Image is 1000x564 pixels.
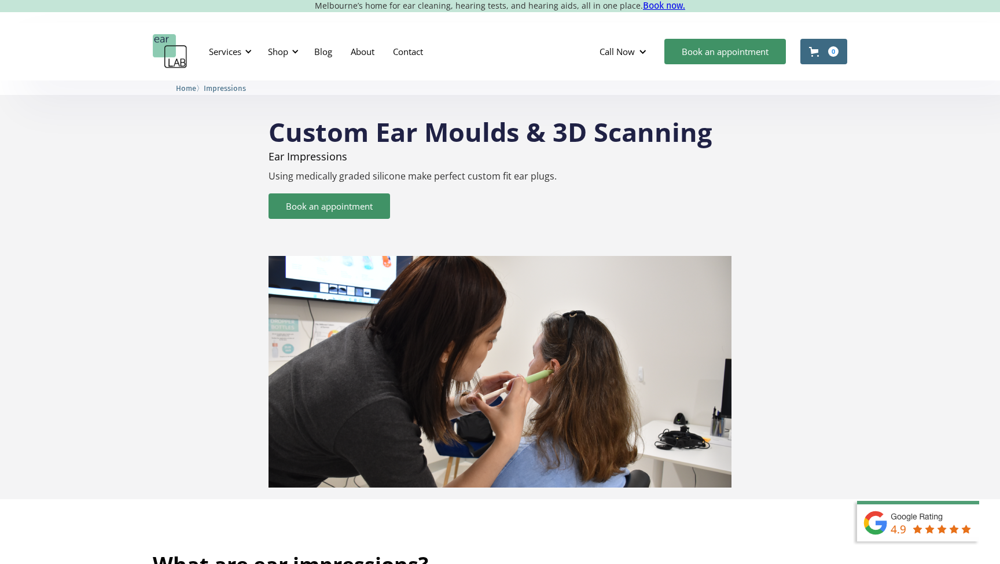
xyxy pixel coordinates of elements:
[204,84,246,93] span: Impressions
[600,46,635,57] div: Call Now
[269,107,731,145] h1: Custom Ear Moulds & 3D Scanning
[268,46,288,57] div: Shop
[153,34,187,69] a: home
[269,193,390,219] a: Book an appointment
[800,39,847,64] a: Open cart
[176,82,196,93] a: Home
[209,46,241,57] div: Services
[269,171,731,182] p: Using medically graded silicone make perfect custom fit ear plugs.
[341,35,384,68] a: About
[269,256,731,488] img: 3D scanning & ear impressions service at earLAB
[176,84,196,93] span: Home
[828,46,839,57] div: 0
[176,82,204,94] li: 〉
[590,34,659,69] div: Call Now
[202,34,255,69] div: Services
[305,35,341,68] a: Blog
[269,151,731,162] p: Ear Impressions
[261,34,302,69] div: Shop
[384,35,432,68] a: Contact
[664,39,786,64] a: Book an appointment
[204,82,246,93] a: Impressions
